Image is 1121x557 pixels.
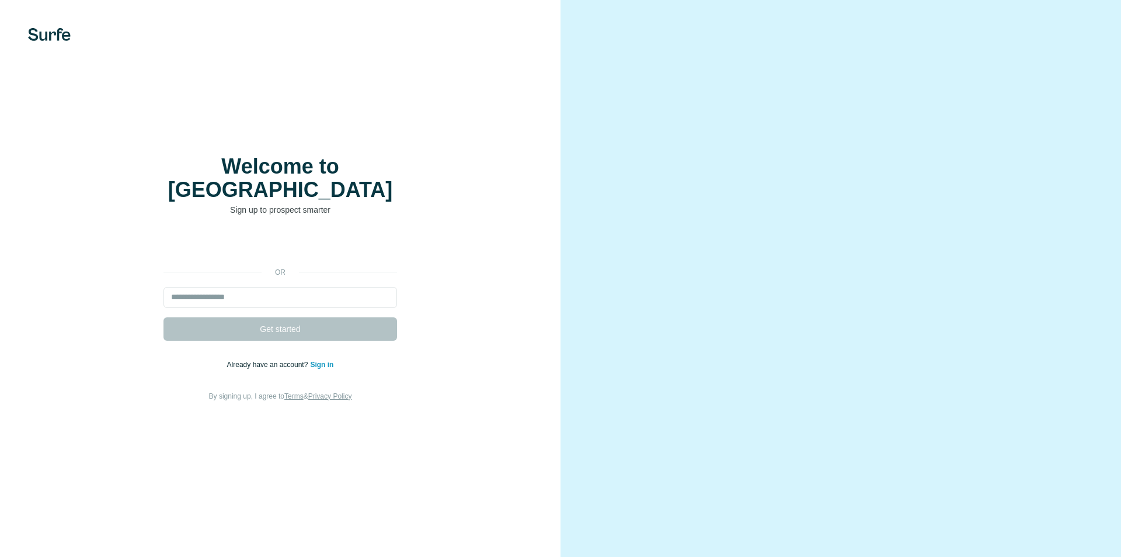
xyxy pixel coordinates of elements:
h1: Welcome to [GEOGRAPHIC_DATA] [163,155,397,202]
iframe: Bouton "Se connecter avec Google" [158,233,403,259]
a: Sign in [310,361,333,369]
p: Sign up to prospect smarter [163,204,397,216]
span: Already have an account? [227,361,311,369]
a: Terms [284,392,304,400]
p: or [262,267,299,278]
span: By signing up, I agree to & [209,392,352,400]
img: Surfe's logo [28,28,71,41]
a: Privacy Policy [308,392,352,400]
